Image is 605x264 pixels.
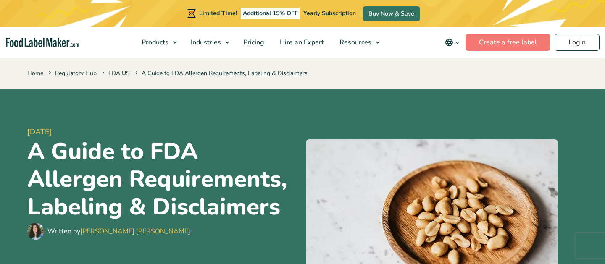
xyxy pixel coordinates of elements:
[108,69,130,77] a: FDA US
[80,227,190,236] a: [PERSON_NAME] [PERSON_NAME]
[27,69,43,77] a: Home
[303,9,356,17] span: Yearly Subscription
[236,27,270,58] a: Pricing
[183,27,234,58] a: Industries
[27,126,299,138] span: [DATE]
[555,34,600,51] a: Login
[277,38,325,47] span: Hire an Expert
[55,69,97,77] a: Regulatory Hub
[47,226,190,236] div: Written by
[139,38,169,47] span: Products
[337,38,372,47] span: Resources
[363,6,420,21] a: Buy Now & Save
[27,138,299,221] h1: A Guide to FDA Allergen Requirements, Labeling & Disclaimers
[199,9,237,17] span: Limited Time!
[134,69,308,77] span: A Guide to FDA Allergen Requirements, Labeling & Disclaimers
[27,223,44,240] img: Maria Abi Hanna - Food Label Maker
[272,27,330,58] a: Hire an Expert
[241,38,265,47] span: Pricing
[466,34,550,51] a: Create a free label
[332,27,384,58] a: Resources
[134,27,181,58] a: Products
[188,38,222,47] span: Industries
[241,8,300,19] span: Additional 15% OFF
